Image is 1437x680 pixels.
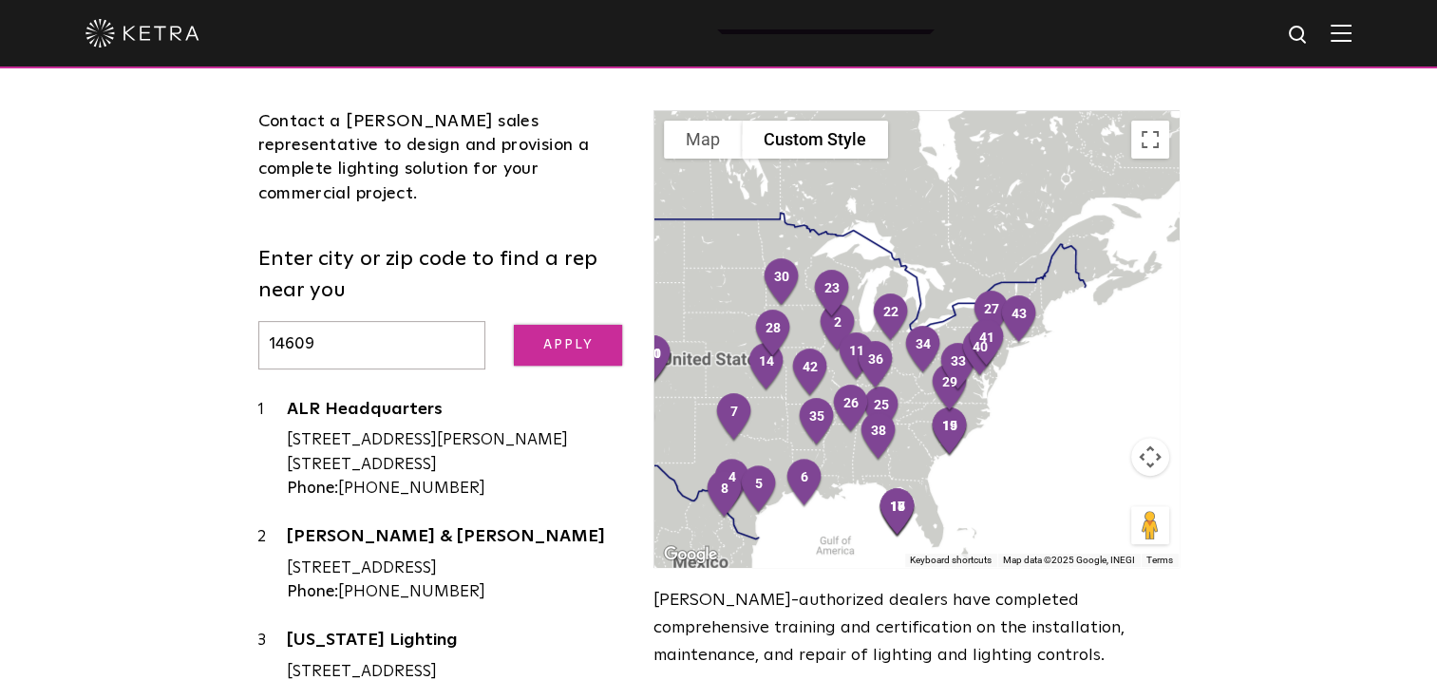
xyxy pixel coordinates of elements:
div: 43 [992,287,1047,353]
div: [STREET_ADDRESS] [287,557,626,581]
div: 27 [964,282,1019,349]
div: 8 [697,462,752,528]
button: Custom Style [742,121,888,159]
div: 18 [870,480,925,546]
div: 10 [610,389,665,456]
button: Toggle fullscreen view [1131,121,1169,159]
p: [PERSON_NAME]-authorized dealers have completed comprehensive training and certification on the i... [653,587,1179,669]
a: [PERSON_NAME] & [PERSON_NAME] [287,528,626,552]
button: Keyboard shortcuts [910,554,992,567]
div: 41 [959,311,1014,377]
button: Show street map [664,121,742,159]
div: 40 [953,320,1008,387]
a: ALR Headquarters [287,401,626,425]
div: 19 [922,399,977,465]
div: 4 [705,450,760,517]
div: 5 [731,457,786,523]
a: [US_STATE] Lighting [287,632,626,655]
img: Hamburger%20Nav.svg [1331,24,1352,42]
label: Enter city or zip code to find a rep near you [258,244,626,307]
strong: Phone: [287,481,338,497]
div: 2 [810,295,865,362]
strong: Phone: [287,584,338,600]
div: 30 [754,250,809,316]
div: [PHONE_NUMBER] [287,580,626,605]
input: Apply [514,325,622,366]
a: Terms (opens in new tab) [1146,555,1173,565]
input: Enter city or zip code [258,321,486,369]
div: 7 [707,385,762,451]
div: 23 [804,261,860,328]
div: 6 [777,450,832,517]
div: 29 [922,355,977,422]
div: 25 [854,378,909,444]
img: ketra-logo-2019-white [85,19,199,47]
div: 21 [626,327,681,393]
button: Map camera controls [1131,438,1169,476]
button: Drag Pegman onto the map to open Street View [1131,506,1169,544]
div: 22 [863,285,918,351]
div: 14 [739,334,794,401]
a: Open this area in Google Maps (opens a new window) [659,542,722,567]
div: [PHONE_NUMBER] [287,477,626,501]
div: [STREET_ADDRESS][PERSON_NAME] [STREET_ADDRESS] [287,428,626,477]
div: 34 [896,317,951,384]
div: 2 [258,525,287,605]
div: Contact a [PERSON_NAME] sales representative to design and provision a complete lighting solution... [258,110,626,206]
div: 36 [848,332,903,399]
span: Map data ©2025 Google, INEGI [1003,555,1135,565]
div: 1 [258,398,287,501]
img: Google [659,542,722,567]
div: 28 [746,301,801,368]
img: search icon [1287,24,1311,47]
div: 38 [851,404,906,470]
div: 35 [789,389,844,456]
div: 42 [783,340,838,406]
